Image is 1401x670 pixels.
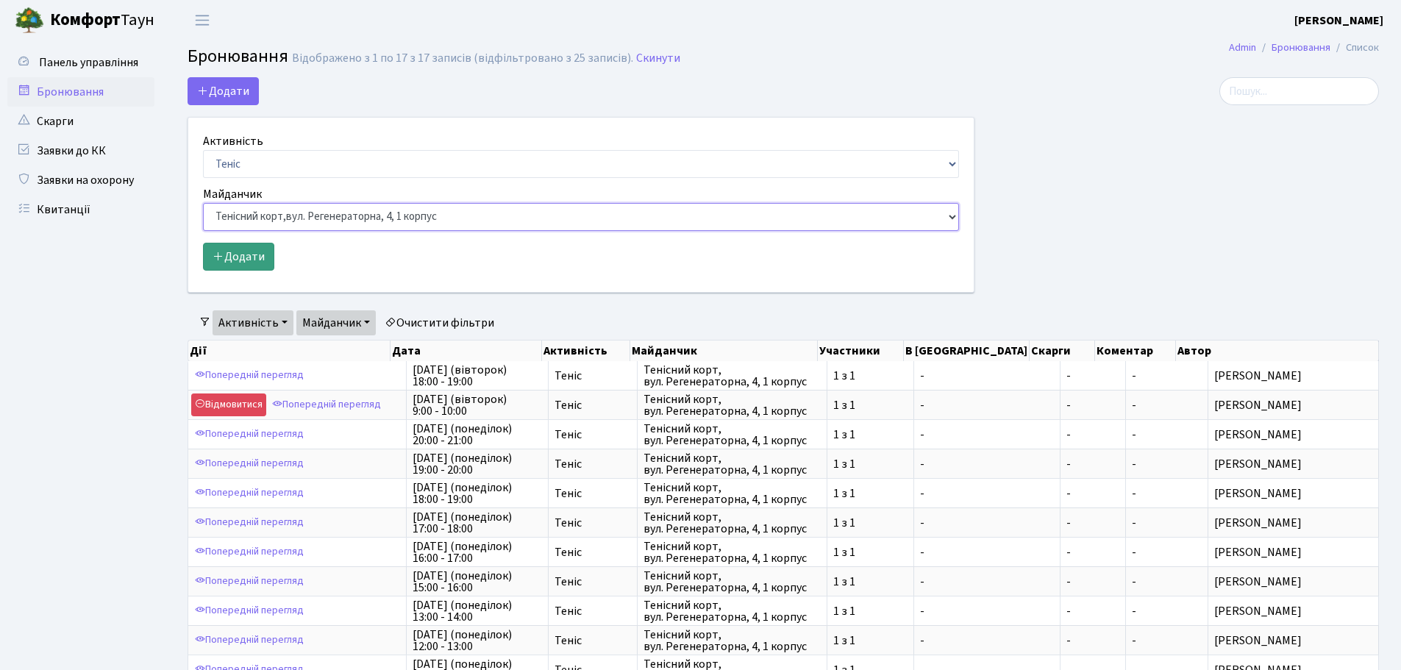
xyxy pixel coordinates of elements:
[391,341,542,361] th: Дата
[644,570,821,594] span: Тенісний корт, вул. Регенераторна, 4, 1 корпус
[292,51,633,65] div: Відображено з 1 по 17 з 17 записів (відфільтровано з 25 записів).
[203,243,274,271] button: Додати
[644,599,821,623] span: Тенісний корт, вул. Регенераторна, 4, 1 корпус
[555,488,631,499] span: Теніс
[191,452,307,475] a: Попередній перегляд
[7,195,154,224] a: Квитанції
[833,576,908,588] span: 1 з 1
[1066,605,1120,617] span: -
[1030,341,1095,361] th: Скарги
[191,482,307,505] a: Попередній перегляд
[203,132,263,150] label: Активність
[1214,429,1372,441] span: [PERSON_NAME]
[1132,574,1136,590] span: -
[268,393,385,416] a: Попередній перегляд
[1132,515,1136,531] span: -
[833,429,908,441] span: 1 з 1
[1214,488,1372,499] span: [PERSON_NAME]
[296,310,376,335] a: Майданчик
[833,488,908,499] span: 1 з 1
[920,488,1054,499] span: -
[413,423,542,446] span: [DATE] (понеділок) 20:00 - 21:00
[920,399,1054,411] span: -
[555,458,631,470] span: Теніс
[191,629,307,652] a: Попередній перегляд
[1219,77,1379,105] input: Пошук...
[1132,427,1136,443] span: -
[7,136,154,165] a: Заявки до КК
[644,452,821,476] span: Тенісний корт, вул. Регенераторна, 4, 1 корпус
[1214,399,1372,411] span: [PERSON_NAME]
[1066,399,1120,411] span: -
[920,458,1054,470] span: -
[1330,40,1379,56] li: Список
[213,310,293,335] a: Активність
[191,393,266,416] a: Відмовитися
[1066,517,1120,529] span: -
[7,165,154,195] a: Заявки на охорону
[1229,40,1256,55] a: Admin
[1066,458,1120,470] span: -
[555,546,631,558] span: Теніс
[191,570,307,593] a: Попередній перегляд
[555,576,631,588] span: Теніс
[188,341,391,361] th: Дії
[7,77,154,107] a: Бронювання
[413,541,542,564] span: [DATE] (понеділок) 16:00 - 17:00
[379,310,500,335] a: Очистити фільтри
[7,48,154,77] a: Панель управління
[644,364,821,388] span: Тенісний корт, вул. Регенераторна, 4, 1 корпус
[15,6,44,35] img: logo.png
[644,629,821,652] span: Тенісний корт, вул. Регенераторна, 4, 1 корпус
[1214,605,1372,617] span: [PERSON_NAME]
[1132,544,1136,560] span: -
[1066,576,1120,588] span: -
[1294,12,1383,29] a: [PERSON_NAME]
[1095,341,1176,361] th: Коментар
[542,341,630,361] th: Активність
[555,517,631,529] span: Теніс
[555,429,631,441] span: Теніс
[630,341,819,361] th: Майданчик
[644,511,821,535] span: Тенісний корт, вул. Регенераторна, 4, 1 корпус
[833,399,908,411] span: 1 з 1
[920,370,1054,382] span: -
[833,458,908,470] span: 1 з 1
[1214,576,1372,588] span: [PERSON_NAME]
[555,605,631,617] span: Теніс
[1207,32,1401,63] nav: breadcrumb
[833,635,908,646] span: 1 з 1
[1132,397,1136,413] span: -
[188,43,288,69] span: Бронювання
[184,8,221,32] button: Переключити навігацію
[203,185,262,203] label: Майданчик
[50,8,121,32] b: Комфорт
[1132,485,1136,502] span: -
[191,541,307,563] a: Попередній перегляд
[904,341,1030,361] th: В [GEOGRAPHIC_DATA]
[413,452,542,476] span: [DATE] (понеділок) 19:00 - 20:00
[191,599,307,622] a: Попередній перегляд
[1214,458,1372,470] span: [PERSON_NAME]
[644,541,821,564] span: Тенісний корт, вул. Регенераторна, 4, 1 корпус
[555,635,631,646] span: Теніс
[920,635,1054,646] span: -
[1066,370,1120,382] span: -
[1272,40,1330,55] a: Бронювання
[920,605,1054,617] span: -
[1132,368,1136,384] span: -
[191,364,307,387] a: Попередній перегляд
[833,605,908,617] span: 1 з 1
[1066,429,1120,441] span: -
[413,570,542,594] span: [DATE] (понеділок) 15:00 - 16:00
[1132,456,1136,472] span: -
[920,429,1054,441] span: -
[920,546,1054,558] span: -
[191,511,307,534] a: Попередній перегляд
[644,393,821,417] span: Тенісний корт, вул. Регенераторна, 4, 1 корпус
[636,51,680,65] a: Скинути
[833,370,908,382] span: 1 з 1
[39,54,138,71] span: Панель управління
[191,423,307,446] a: Попередній перегляд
